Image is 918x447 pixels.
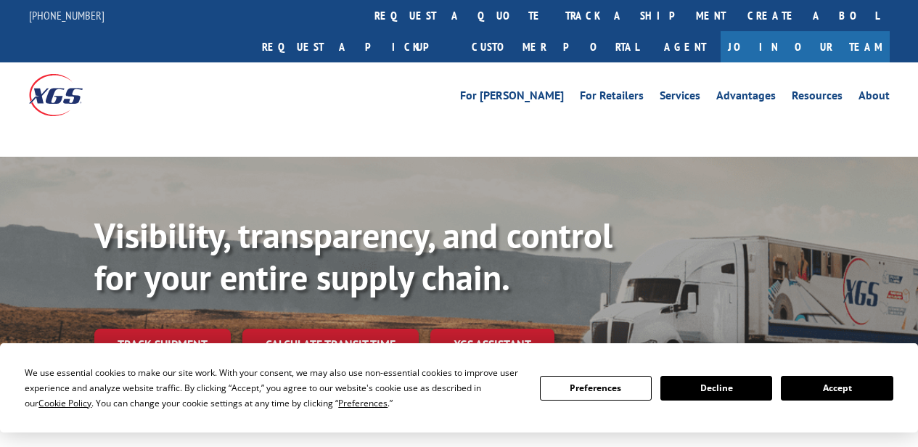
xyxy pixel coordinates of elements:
a: Customer Portal [461,31,649,62]
a: Request a pickup [251,31,461,62]
a: Resources [792,90,843,106]
a: For [PERSON_NAME] [460,90,564,106]
a: Agent [649,31,721,62]
a: About [858,90,890,106]
button: Preferences [540,376,652,401]
a: Services [660,90,700,106]
a: Advantages [716,90,776,106]
a: XGS ASSISTANT [430,329,554,360]
a: [PHONE_NUMBER] [29,8,104,22]
div: We use essential cookies to make our site work. With your consent, we may also use non-essential ... [25,365,522,411]
button: Accept [781,376,893,401]
button: Decline [660,376,772,401]
a: Calculate transit time [242,329,419,360]
span: Cookie Policy [38,397,91,409]
b: Visibility, transparency, and control for your entire supply chain. [94,213,612,300]
a: Track shipment [94,329,231,359]
a: Join Our Team [721,31,890,62]
a: For Retailers [580,90,644,106]
span: Preferences [338,397,388,409]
